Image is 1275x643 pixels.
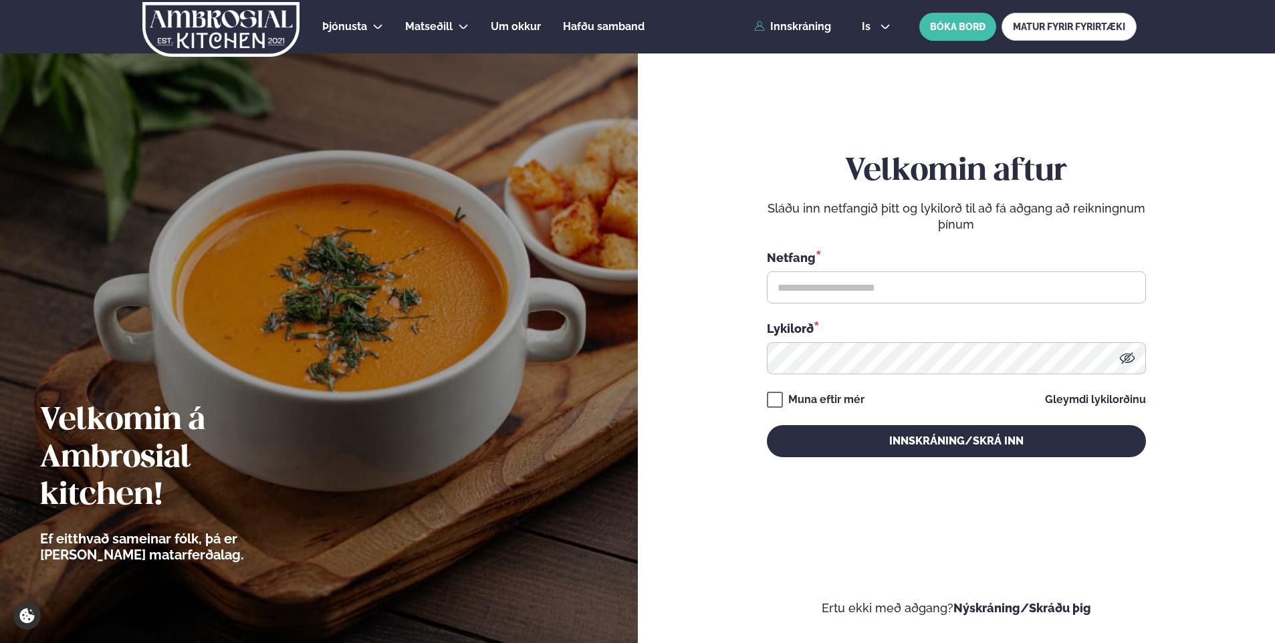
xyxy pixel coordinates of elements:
[491,19,541,35] a: Um okkur
[563,19,645,35] a: Hafðu samband
[851,21,901,32] button: is
[141,2,301,57] img: logo
[1045,394,1146,405] a: Gleymdi lykilorðinu
[767,249,1146,266] div: Netfang
[40,531,318,563] p: Ef eitthvað sameinar fólk, þá er [PERSON_NAME] matarferðalag.
[405,19,453,35] a: Matseðill
[767,153,1146,190] h2: Velkomin aftur
[754,21,831,33] a: Innskráning
[322,20,367,33] span: Þjónusta
[563,20,645,33] span: Hafðu samband
[919,13,996,41] button: BÓKA BORÐ
[1002,13,1137,41] a: MATUR FYRIR FYRIRTÆKI
[13,602,41,630] a: Cookie settings
[953,601,1091,615] a: Nýskráning/Skráðu þig
[405,20,453,33] span: Matseðill
[491,20,541,33] span: Um okkur
[767,319,1146,337] div: Lykilorð
[767,425,1146,457] button: Innskráning/Skrá inn
[678,600,1236,616] p: Ertu ekki með aðgang?
[862,21,875,32] span: is
[322,19,367,35] a: Þjónusta
[40,402,318,515] h2: Velkomin á Ambrosial kitchen!
[767,201,1146,233] p: Sláðu inn netfangið þitt og lykilorð til að fá aðgang að reikningnum þínum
